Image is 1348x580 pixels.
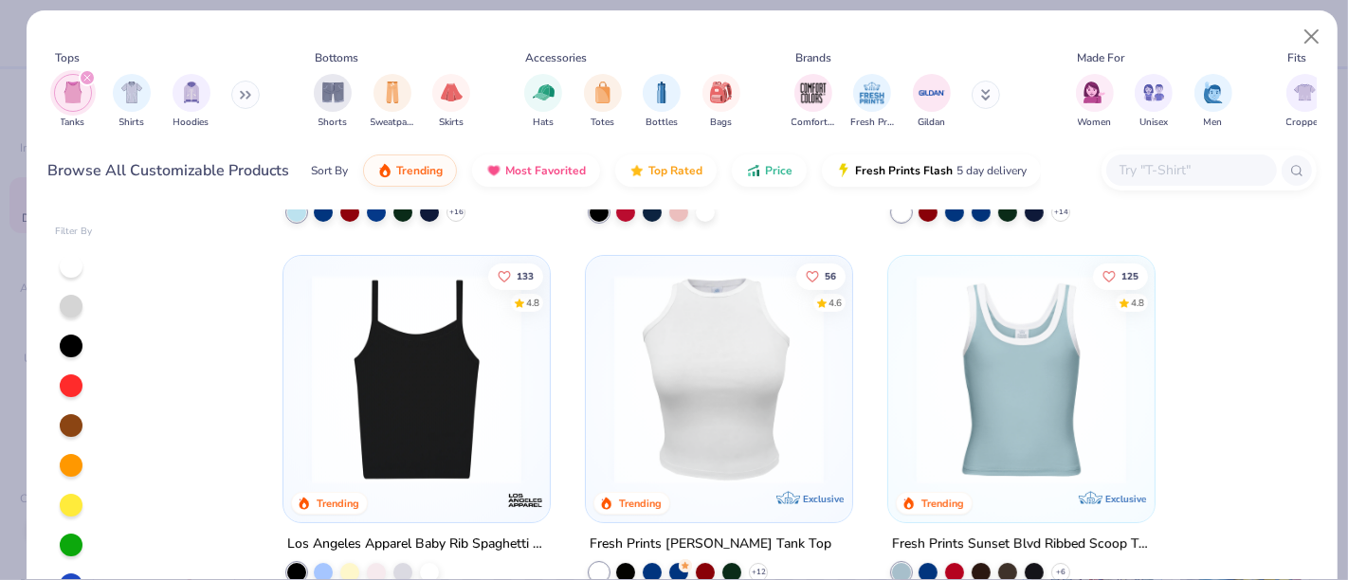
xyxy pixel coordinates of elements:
[1194,74,1232,130] button: filter button
[371,116,414,130] span: Sweatpants
[605,275,833,484] img: 72ba704f-09a2-4d3f-9e57-147d586207a1
[918,79,946,107] img: Gildan Image
[913,74,951,130] button: filter button
[505,163,586,178] span: Most Favorited
[173,74,210,130] button: filter button
[119,116,145,130] span: Shirts
[1106,493,1147,505] span: Exclusive
[363,154,457,187] button: Trending
[765,163,792,178] span: Price
[855,163,953,178] span: Fresh Prints Flash
[822,154,1041,187] button: Fresh Prints Flash5 day delivery
[63,82,83,103] img: Tanks Image
[1076,74,1114,130] button: filter button
[1294,19,1330,55] button: Close
[918,116,945,130] span: Gildan
[1076,74,1114,130] div: filter for Women
[1084,82,1105,103] img: Women Image
[1135,74,1173,130] div: filter for Unisex
[796,263,846,290] button: Like
[1056,567,1066,578] span: + 6
[472,154,600,187] button: Most Favorited
[792,74,835,130] div: filter for Comfort Colors
[432,74,470,130] div: filter for Skirts
[287,533,546,556] div: Los Angeles Apparel Baby Rib Spaghetti Tank
[913,74,951,130] div: filter for Gildan
[322,82,344,103] img: Shorts Image
[1139,116,1168,130] span: Unisex
[792,116,835,130] span: Comfort Colors
[850,116,894,130] span: Fresh Prints
[1078,116,1112,130] span: Women
[526,297,539,311] div: 4.8
[314,74,352,130] button: filter button
[377,163,392,178] img: trending.gif
[439,116,464,130] span: Skirts
[702,74,740,130] div: filter for Bags
[314,74,352,130] div: filter for Shorts
[584,74,622,130] div: filter for Totes
[1286,74,1324,130] button: filter button
[181,82,202,103] img: Hoodies Image
[956,160,1027,182] span: 5 day delivery
[488,263,543,290] button: Like
[1194,74,1232,130] div: filter for Men
[113,74,151,130] button: filter button
[648,163,702,178] span: Top Rated
[799,79,828,107] img: Comfort Colors Image
[517,272,534,281] span: 133
[1118,159,1264,181] input: Try "T-Shirt"
[710,82,731,103] img: Bags Image
[302,275,531,484] img: cbf11e79-2adf-4c6b-b19e-3da42613dd1b
[311,162,348,179] div: Sort By
[643,74,681,130] button: filter button
[48,159,290,182] div: Browse All Customizable Products
[319,116,348,130] span: Shorts
[590,533,831,556] div: Fresh Prints [PERSON_NAME] Tank Top
[113,74,151,130] div: filter for Shirts
[615,154,717,187] button: Top Rated
[825,272,836,281] span: 56
[396,163,443,178] span: Trending
[448,207,463,218] span: + 16
[1054,207,1068,218] span: + 14
[1143,82,1165,103] img: Unisex Image
[1093,263,1148,290] button: Like
[61,116,85,130] span: Tanks
[173,74,210,130] div: filter for Hoodies
[792,74,835,130] button: filter button
[710,116,732,130] span: Bags
[907,275,1136,484] img: 805349cc-a073-4baf-ae89-b2761e757b43
[629,163,645,178] img: TopRated.gif
[371,74,414,130] button: filter button
[533,116,554,130] span: Hats
[702,74,740,130] button: filter button
[1204,116,1223,130] span: Men
[1286,74,1324,130] div: filter for Cropped
[54,74,92,130] button: filter button
[533,82,555,103] img: Hats Image
[584,74,622,130] button: filter button
[795,49,831,66] div: Brands
[858,79,886,107] img: Fresh Prints Image
[432,74,470,130] button: filter button
[506,481,544,519] img: Los Angeles Apparel logo
[486,163,501,178] img: most_fav.gif
[1121,272,1139,281] span: 125
[1286,116,1324,130] span: Cropped
[524,74,562,130] button: filter button
[1131,297,1144,311] div: 4.8
[316,49,359,66] div: Bottoms
[382,82,403,103] img: Sweatpants Image
[121,82,143,103] img: Shirts Image
[850,74,894,130] div: filter for Fresh Prints
[1203,82,1224,103] img: Men Image
[752,567,766,578] span: + 12
[1294,82,1316,103] img: Cropped Image
[55,225,93,239] div: Filter By
[803,493,844,505] span: Exclusive
[524,74,562,130] div: filter for Hats
[1135,74,1173,130] button: filter button
[829,297,842,311] div: 4.6
[732,154,807,187] button: Price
